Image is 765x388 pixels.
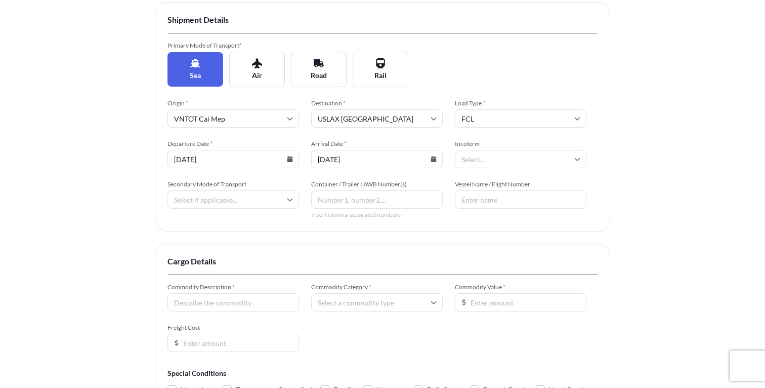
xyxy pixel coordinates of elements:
[167,324,299,332] span: Freight Cost
[291,52,347,87] button: Road
[167,283,299,291] span: Commodity Description
[167,256,598,266] span: Cargo Details
[455,99,586,107] span: Load Type
[311,211,443,219] span: Insert comma-separated numbers
[167,109,299,128] input: Origin port
[167,150,299,168] input: MM/DD/YYYY
[167,140,299,148] span: Departure Date
[374,70,387,81] span: Rail
[455,140,586,148] span: Incoterm
[311,180,443,188] span: Container / Trailer / AWB Number(s)
[455,180,586,188] span: Vessel Name / Flight Number
[167,293,299,312] input: Describe the commodity
[190,70,201,81] span: Sea
[311,70,327,81] span: Road
[167,52,223,87] button: Sea
[167,15,598,25] span: Shipment Details
[252,70,262,81] span: Air
[311,109,443,128] input: Destination port
[167,368,598,378] span: Special Conditions
[455,190,586,209] input: Enter name
[311,190,443,209] input: Number1, number2,...
[455,283,586,291] span: Commodity Value
[311,99,443,107] span: Destination
[455,109,586,128] input: Select...
[311,293,443,312] input: Select a commodity type
[167,42,299,50] span: Primary Mode of Transport
[455,150,586,168] input: Select...
[353,52,408,87] button: Rail
[229,52,285,87] button: Air
[455,293,586,312] input: Enter amount
[311,283,443,291] span: Commodity Category
[167,190,299,209] input: Select if applicable...
[167,334,299,352] input: Enter amount
[311,150,443,168] input: MM/DD/YYYY
[311,140,443,148] span: Arrival Date
[167,99,299,107] span: Origin
[167,180,299,188] span: Secondary Mode of Transport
